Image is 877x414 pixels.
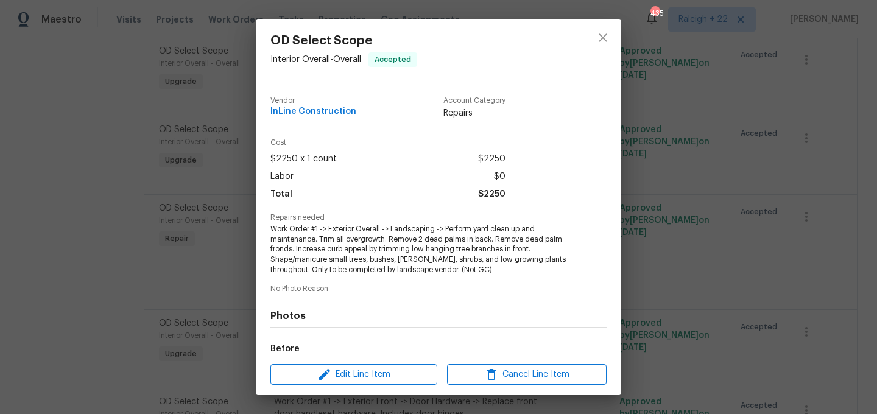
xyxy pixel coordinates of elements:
[270,139,505,147] span: Cost
[588,23,618,52] button: close
[270,168,294,186] span: Labor
[270,186,292,203] span: Total
[447,364,607,385] button: Cancel Line Item
[270,97,356,105] span: Vendor
[270,285,607,293] span: No Photo Reason
[494,168,505,186] span: $0
[478,150,505,168] span: $2250
[270,150,337,168] span: $2250 x 1 count
[478,186,505,203] span: $2250
[270,214,607,222] span: Repairs needed
[370,54,416,66] span: Accepted
[270,107,356,116] span: InLine Construction
[270,310,607,322] h4: Photos
[270,345,300,353] h5: Before
[270,34,417,47] span: OD Select Scope
[270,364,437,385] button: Edit Line Item
[270,224,573,275] span: Work Order #1 -> Exterior Overall -> Landscaping -> Perform yard clean up and maintenance. Trim a...
[650,7,659,19] div: 435
[274,367,434,382] span: Edit Line Item
[443,107,505,119] span: Repairs
[270,55,361,64] span: Interior Overall - Overall
[451,367,603,382] span: Cancel Line Item
[443,97,505,105] span: Account Category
